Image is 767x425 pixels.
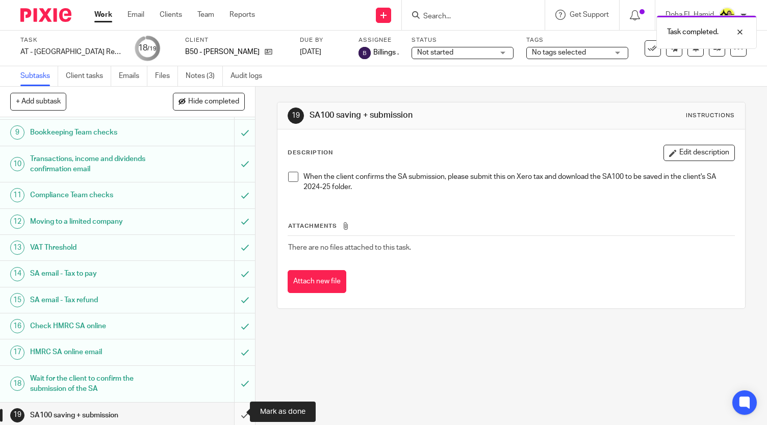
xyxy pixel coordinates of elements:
h1: Compliance Team checks [30,188,160,203]
small: /19 [147,46,157,51]
a: Files [155,66,178,86]
div: 15 [10,293,24,307]
span: Hide completed [188,98,239,106]
h1: Transactions, income and dividends confirmation email [30,151,160,177]
h1: SA100 saving + submission [30,408,160,423]
a: Team [197,10,214,20]
h1: Check HMRC SA online [30,318,160,334]
h1: VAT Threshold [30,240,160,255]
h1: SA100 saving + submission [310,110,533,121]
div: Instructions [686,112,735,120]
p: Task completed. [667,27,719,37]
button: Attach new file [288,270,346,293]
h1: SA email - Tax refund [30,293,160,308]
label: Assignee [359,36,399,44]
a: Email [127,10,144,20]
label: Due by [300,36,346,44]
h1: SA email - Tax to pay [30,266,160,281]
div: 18 [10,377,24,391]
button: Edit description [663,145,735,161]
a: Work [94,10,112,20]
span: Not started [417,49,453,56]
button: Hide completed [173,93,245,110]
p: B50 - [PERSON_NAME] [185,47,260,57]
h1: Wait for the client to confirm the submission of the SA [30,371,160,397]
a: Reports [229,10,255,20]
div: 10 [10,157,24,171]
button: + Add subtask [10,93,66,110]
div: 14 [10,267,24,281]
label: Client [185,36,287,44]
div: 11 [10,188,24,202]
div: 12 [10,215,24,229]
span: There are no files attached to this task. [288,244,411,251]
div: 18 [138,42,157,54]
div: AT - SA Return - PE 05-04-2025 [20,47,122,57]
label: Task [20,36,122,44]
h1: HMRC SA online email [30,344,160,360]
p: When the client confirms the SA submission, please submit this on Xero tax and download the SA100... [303,172,734,193]
a: Audit logs [231,66,270,86]
p: Description [288,149,333,157]
img: Pixie [20,8,71,22]
div: 13 [10,241,24,255]
a: Clients [160,10,182,20]
div: 19 [288,108,304,124]
a: Emails [119,66,147,86]
img: Doha-Starbridge.jpg [719,7,735,23]
a: Subtasks [20,66,58,86]
div: 9 [10,125,24,140]
span: Attachments [288,223,337,229]
img: svg%3E [359,47,371,59]
h1: Bookkeeping Team checks [30,125,160,140]
a: Client tasks [66,66,111,86]
div: AT - [GEOGRAPHIC_DATA] Return - PE [DATE] [20,47,122,57]
div: 16 [10,319,24,333]
a: Notes (3) [186,66,223,86]
div: 19 [10,408,24,422]
h1: Moving to a limited company [30,214,160,229]
div: 17 [10,346,24,360]
span: Billings . [373,47,399,58]
span: No tags selected [532,49,586,56]
span: [DATE] [300,48,321,56]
